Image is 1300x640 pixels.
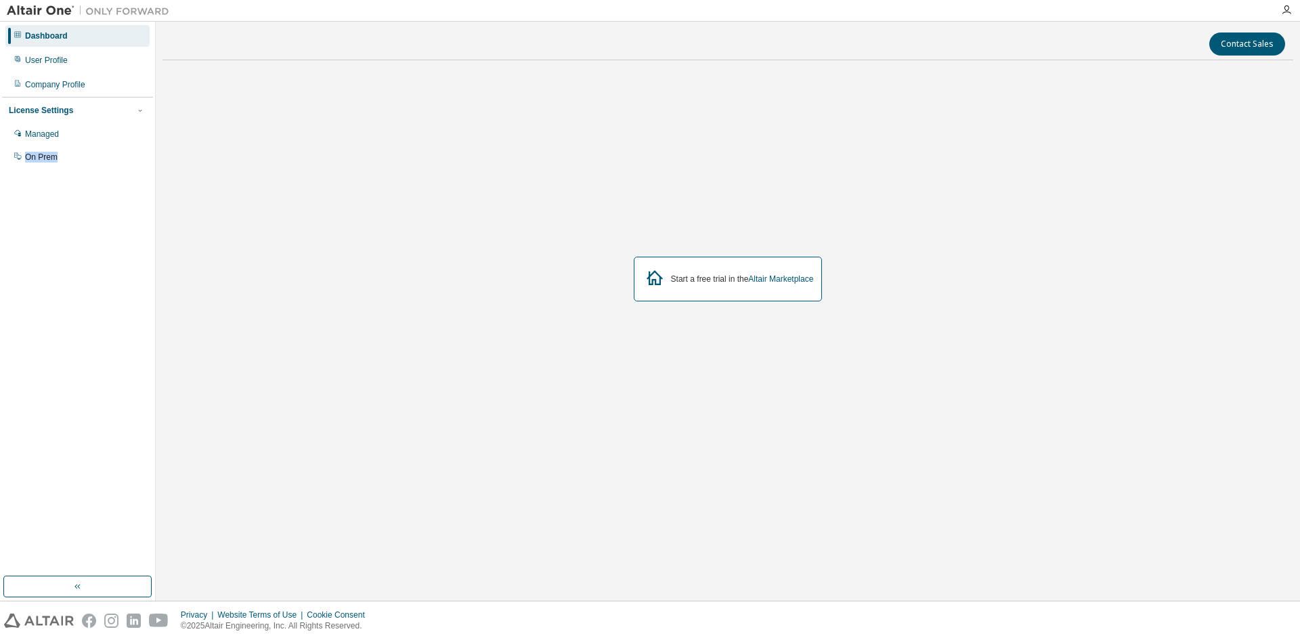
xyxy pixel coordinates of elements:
[181,610,217,620] div: Privacy
[127,614,141,628] img: linkedin.svg
[104,614,118,628] img: instagram.svg
[307,610,372,620] div: Cookie Consent
[4,614,74,628] img: altair_logo.svg
[25,79,85,90] div: Company Profile
[25,152,58,163] div: On Prem
[217,610,307,620] div: Website Terms of Use
[181,620,373,632] p: © 2025 Altair Engineering, Inc. All Rights Reserved.
[671,274,814,284] div: Start a free trial in the
[25,129,59,140] div: Managed
[7,4,176,18] img: Altair One
[82,614,96,628] img: facebook.svg
[25,30,68,41] div: Dashboard
[149,614,169,628] img: youtube.svg
[1209,33,1285,56] button: Contact Sales
[25,55,68,66] div: User Profile
[748,274,813,284] a: Altair Marketplace
[9,105,73,116] div: License Settings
